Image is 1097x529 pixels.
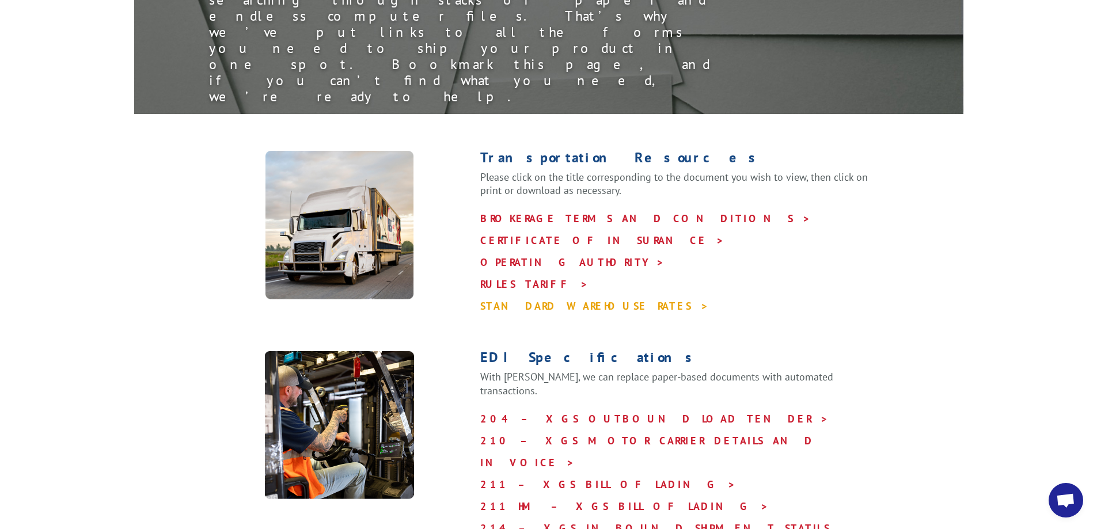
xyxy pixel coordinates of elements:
img: XpressGlobal_Resources [265,151,414,300]
a: CERTIFICATE OF INSURANCE > [480,234,724,247]
h1: EDI Specifications [480,351,890,370]
a: STANDARD WAREHOUSE RATES > [480,299,709,313]
a: BROKERAGE TERMS AND CONDITIONS > [480,212,811,225]
p: Please click on the title corresponding to the document you wish to view, then click on print or ... [480,170,890,208]
div: Open chat [1049,483,1083,517]
a: RULES TARIFF > [480,277,589,291]
a: OPERATING AUTHORITY > [480,256,665,269]
a: 204 – XGS OUTBOUND LOAD TENDER > [480,412,829,425]
a: 211 – XGS BILL OF LADING > [480,478,736,491]
p: With [PERSON_NAME], we can replace paper-based documents with automated transactions. [480,370,890,408]
h1: Transportation Resources [480,151,890,170]
a: 210 – XGS MOTOR CARRIER DETAILS AND INVOICE > [480,434,814,469]
img: XpressGlobalSystems_Resources_EDI [265,351,414,500]
a: 211 HM – XGS BILL OF LADING > [480,500,769,513]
